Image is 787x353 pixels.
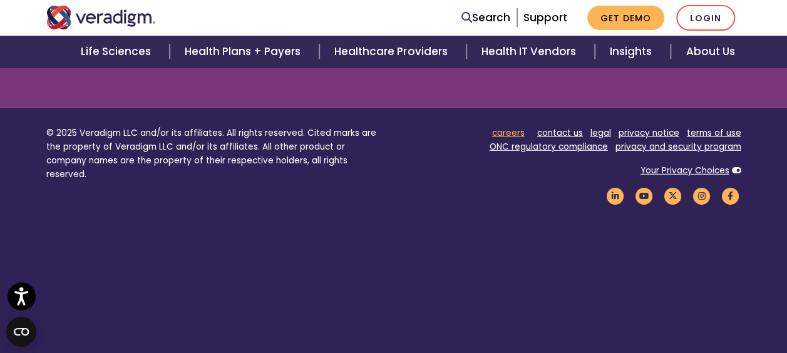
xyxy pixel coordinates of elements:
a: ONC regulatory compliance [490,141,608,153]
a: careers [492,127,525,139]
a: Life Sciences [66,36,170,68]
a: Your Privacy Choices [640,165,729,176]
a: Veradigm YouTube Link [634,190,655,202]
a: Insights [595,36,671,68]
a: Health Plans + Payers [170,36,319,68]
a: Veradigm Instagram Link [691,190,712,202]
a: privacy and security program [615,141,741,153]
a: Veradigm Twitter Link [662,190,684,202]
a: Support [523,10,567,25]
p: © 2025 Veradigm LLC and/or its affiliates. All rights reserved. Cited marks are the property of V... [46,126,384,181]
a: contact us [537,127,583,139]
a: Healthcare Providers [319,36,466,68]
a: privacy notice [619,127,679,139]
a: terms of use [687,127,741,139]
img: Veradigm logo [46,6,156,29]
a: About Us [671,36,749,68]
a: Search [461,9,510,26]
a: Veradigm Facebook Link [720,190,741,202]
a: Health IT Vendors [466,36,595,68]
a: Login [676,5,735,31]
a: Veradigm LinkedIn Link [605,190,626,202]
a: legal [590,127,611,139]
a: Get Demo [587,6,664,30]
button: Open CMP widget [6,317,36,347]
